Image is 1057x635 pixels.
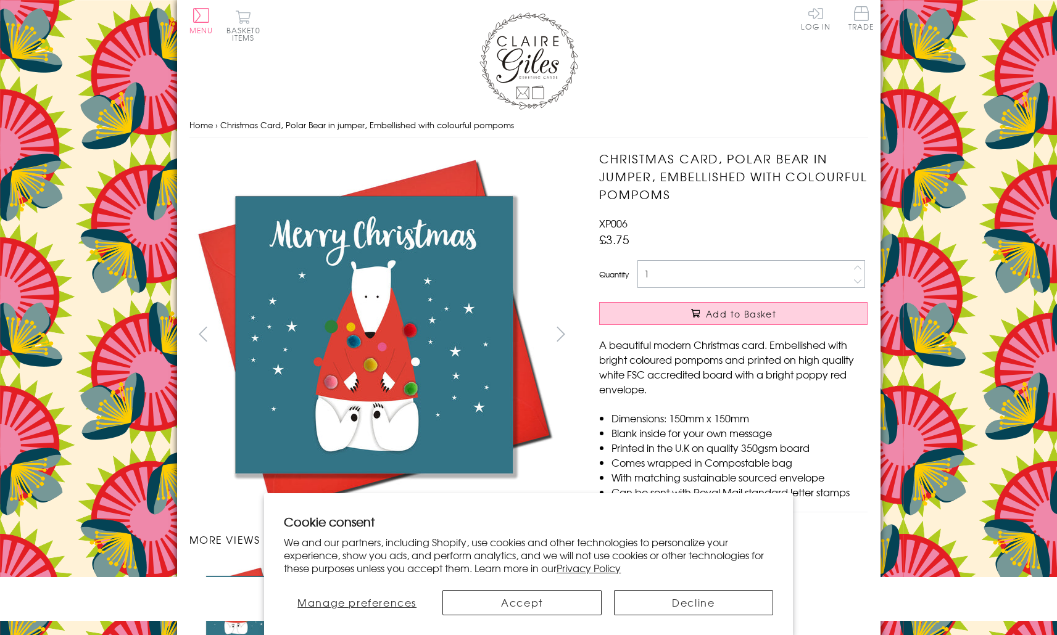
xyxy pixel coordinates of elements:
span: £3.75 [599,231,629,248]
h1: Christmas Card, Polar Bear in jumper, Embellished with colourful pompoms [599,150,868,203]
span: Manage preferences [297,595,417,610]
button: prev [189,320,217,348]
li: Dimensions: 150mm x 150mm [611,411,868,425]
button: Basket0 items [226,10,260,41]
li: Comes wrapped in Compostable bag [611,455,868,470]
nav: breadcrumbs [189,113,868,138]
img: Christmas Card, Polar Bear in jumper, Embellished with colourful pompoms [574,150,945,429]
h2: Cookie consent [284,513,773,530]
button: Menu [189,8,213,34]
li: Blank inside for your own message [611,425,868,440]
span: Add to Basket [706,308,776,320]
span: 0 items [232,25,260,43]
img: Christmas Card, Polar Bear in jumper, Embellished with colourful pompoms [189,150,559,520]
p: We and our partners, including Shopify, use cookies and other technologies to personalize your ex... [284,536,773,574]
button: next [547,320,574,348]
span: › [215,119,218,131]
li: With matching sustainable sourced envelope [611,470,868,485]
a: Trade [848,6,874,33]
button: Add to Basket [599,302,868,325]
span: Christmas Card, Polar Bear in jumper, Embellished with colourful pompoms [220,119,514,131]
img: Claire Giles Greetings Cards [479,12,578,110]
a: Home [189,119,213,131]
span: Trade [848,6,874,30]
li: Printed in the U.K on quality 350gsm board [611,440,868,455]
h3: More views [189,532,575,547]
span: XP006 [599,216,628,231]
button: Accept [442,590,602,615]
p: A beautiful modern Christmas card. Embellished with bright coloured pompoms and printed on high q... [599,337,868,396]
li: Can be sent with Royal Mail standard letter stamps [611,485,868,499]
span: Menu [189,25,213,36]
a: Privacy Policy [557,560,621,575]
button: Manage preferences [284,590,430,615]
label: Quantity [599,269,629,280]
button: Decline [614,590,773,615]
a: Log In [801,6,831,30]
